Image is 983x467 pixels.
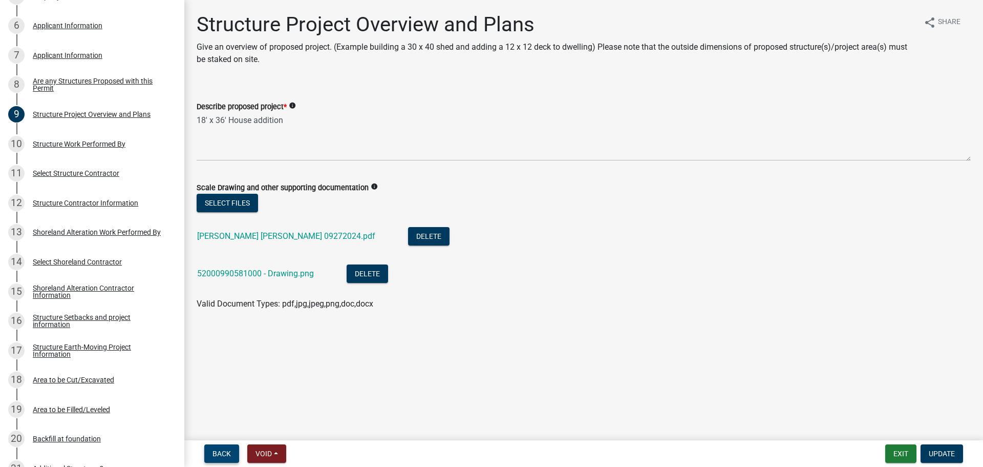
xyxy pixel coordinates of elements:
[33,258,122,266] div: Select Shoreland Contractor
[938,16,960,29] span: Share
[255,450,272,458] span: Void
[929,450,955,458] span: Update
[33,111,151,118] div: Structure Project Overview and Plans
[8,224,25,240] div: 13
[197,299,373,309] span: Valid Document Types: pdf,jpg,jpeg,png,doc,docx
[33,435,101,442] div: Backfill at foundation
[915,12,969,32] button: shareShare
[197,12,915,37] h1: Structure Project Overview and Plans
[8,401,25,418] div: 19
[347,265,388,283] button: Delete
[408,232,450,242] wm-modal-confirm: Delete Document
[8,342,25,359] div: 17
[8,431,25,447] div: 20
[8,195,25,211] div: 12
[8,76,25,93] div: 8
[197,231,375,241] a: [PERSON_NAME] [PERSON_NAME] 09272024.pdf
[33,314,168,328] div: Structure Setbacks and project information
[33,406,110,413] div: Area to be Filled/Leveled
[197,41,915,66] p: Give an overview of proposed project. (Example building a 30 x 40 shed and adding a 12 x 12 deck ...
[8,372,25,388] div: 18
[33,77,168,92] div: Are any Structures Proposed with this Permit
[885,444,916,463] button: Exit
[8,254,25,270] div: 14
[371,183,378,190] i: info
[33,343,168,358] div: Structure Earth-Moving Project Information
[33,285,168,299] div: Shoreland Alteration Contractor Information
[8,17,25,34] div: 6
[8,165,25,181] div: 11
[289,102,296,109] i: info
[347,270,388,279] wm-modal-confirm: Delete Document
[33,22,102,29] div: Applicant Information
[212,450,231,458] span: Back
[8,47,25,64] div: 7
[247,444,286,463] button: Void
[8,313,25,329] div: 16
[197,104,287,111] label: Describe proposed project
[197,269,314,278] a: 52000990581000 - Drawing.png
[33,170,119,177] div: Select Structure Contractor
[921,444,963,463] button: Update
[33,376,114,383] div: Area to be Cut/Excavated
[33,229,161,236] div: Shoreland Alteration Work Performed By
[204,444,239,463] button: Back
[8,136,25,152] div: 10
[33,140,125,148] div: Structure Work Performed By
[33,52,102,59] div: Applicant Information
[33,199,138,207] div: Structure Contractor Information
[197,194,258,212] button: Select files
[197,185,369,192] label: Scale Drawing and other supporting documentation
[408,227,450,246] button: Delete
[924,16,936,29] i: share
[8,106,25,123] div: 9
[8,283,25,300] div: 15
